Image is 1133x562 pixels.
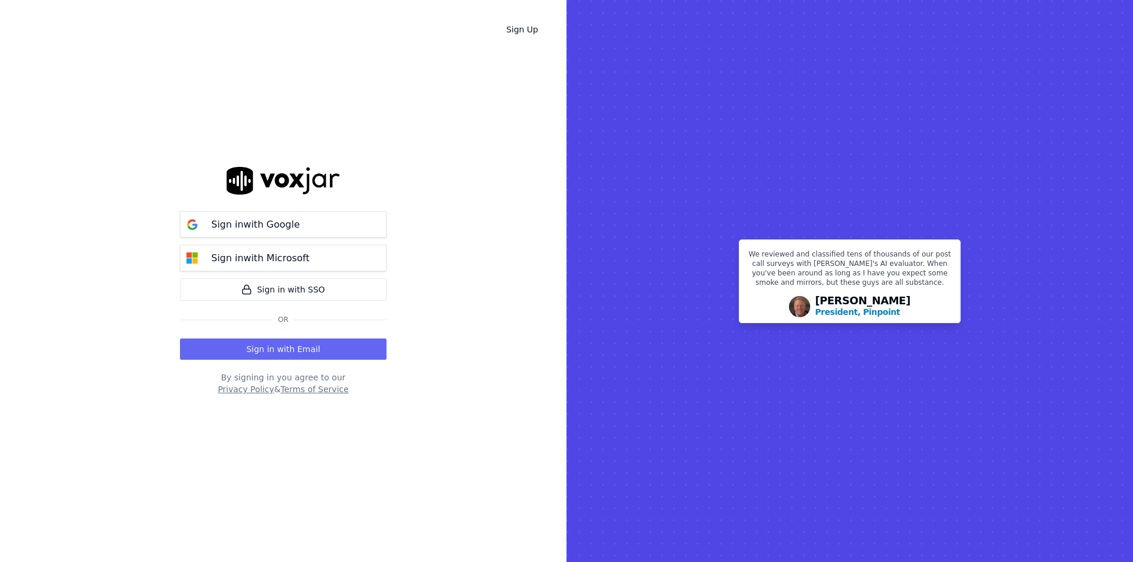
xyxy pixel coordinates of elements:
img: Avatar [789,296,810,317]
p: Sign in with Google [211,218,300,232]
button: Sign inwith Microsoft [180,245,387,271]
span: Or [273,315,293,324]
p: President, Pinpoint [815,306,900,318]
img: google Sign in button [181,213,204,236]
img: microsoft Sign in button [181,247,204,270]
img: logo [227,167,340,195]
button: Privacy Policy [218,383,274,395]
button: Sign inwith Google [180,211,387,238]
p: Sign in with Microsoft [211,251,309,265]
div: [PERSON_NAME] [815,295,911,318]
a: Sign in with SSO [180,278,387,301]
button: Sign in with Email [180,338,387,360]
div: By signing in you agree to our & [180,372,387,395]
a: Sign Up [497,19,548,40]
button: Terms of Service [280,383,348,395]
p: We reviewed and classified tens of thousands of our post call surveys with [PERSON_NAME]'s AI eva... [746,249,953,292]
